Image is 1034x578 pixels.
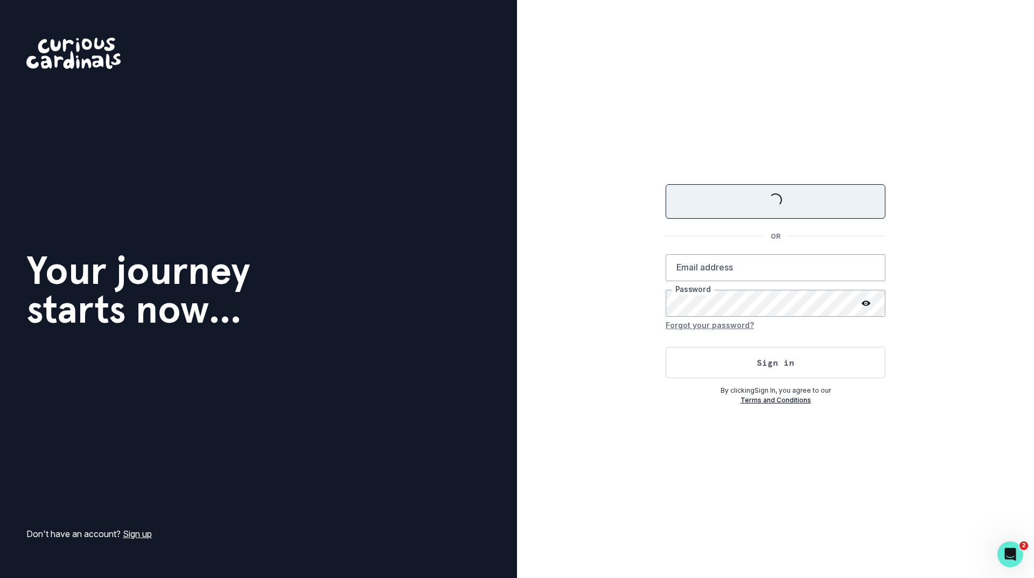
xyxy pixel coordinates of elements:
[1019,541,1028,550] span: 2
[666,386,885,395] p: By clicking Sign In , you agree to our
[26,251,250,329] h1: Your journey starts now...
[666,317,754,334] button: Forgot your password?
[764,232,787,241] p: OR
[666,347,885,378] button: Sign in
[740,396,811,404] a: Terms and Conditions
[26,38,121,69] img: Curious Cardinals Logo
[666,184,885,219] button: Sign in with Google (GSuite)
[997,541,1023,567] iframe: Intercom live chat
[123,528,152,539] a: Sign up
[26,527,152,540] p: Don't have an account?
